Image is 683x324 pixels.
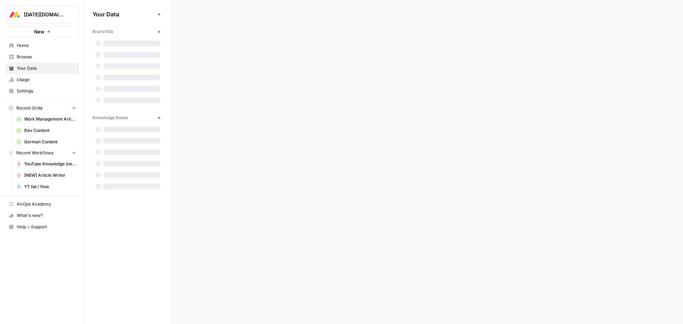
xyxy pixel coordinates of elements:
[24,116,76,122] span: Work Management Article Grid
[17,42,76,49] span: Home
[6,148,79,158] button: Recent Workflows
[92,10,155,18] span: Your Data
[6,210,79,221] button: What's new?
[17,201,76,207] span: AirOps Academy
[6,85,79,97] a: Settings
[6,74,79,85] a: Usage
[13,181,79,192] a: YT list / flow
[16,150,53,156] span: Recent Workflows
[13,136,79,148] a: German Content
[24,172,76,179] span: [NEW] Article Writer
[24,11,67,18] span: [DATE][DOMAIN_NAME]
[34,28,44,35] span: New
[24,161,76,167] span: YouTube Knowledge (new)
[13,113,79,125] a: Work Management Article Grid
[17,65,76,71] span: Your Data
[6,198,79,210] a: AirOps Academy
[92,115,128,121] span: Knowledge Bases
[13,170,79,181] a: [NEW] Article Writer
[6,26,79,37] button: New
[6,63,79,74] a: Your Data
[6,103,79,113] button: Recent Grids
[6,6,79,23] button: Workspace: Monday.com
[6,51,79,63] a: Browse
[24,139,76,145] span: German Content
[17,76,76,83] span: Usage
[6,221,79,233] button: Help + Support
[24,127,76,134] span: Dev Content
[8,8,21,21] img: Monday.com Logo
[13,125,79,136] a: Dev Content
[17,54,76,60] span: Browse
[6,40,79,51] a: Home
[17,224,76,230] span: Help + Support
[13,158,79,170] a: YouTube Knowledge (new)
[17,88,76,94] span: Settings
[92,28,113,35] span: Brand Kits
[24,184,76,190] span: YT list / flow
[16,105,42,111] span: Recent Grids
